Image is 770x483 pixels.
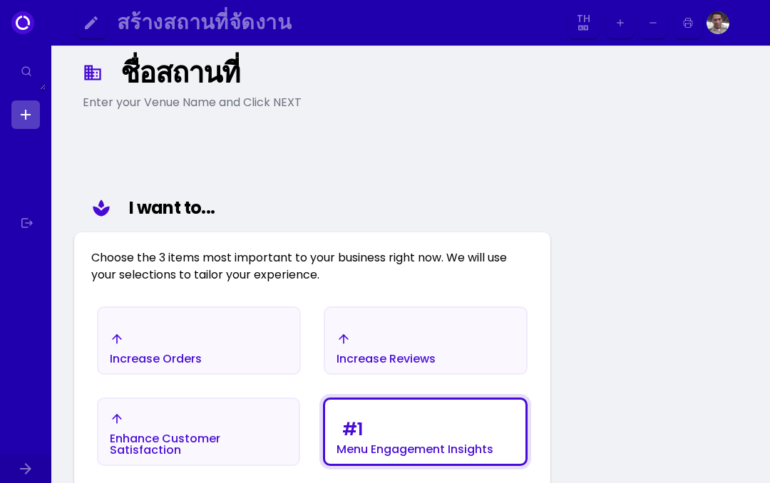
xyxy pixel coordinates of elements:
div: Enter your Venue Name and Click NEXT [83,94,542,111]
div: # 1 [342,421,363,438]
button: Increase Orders [97,306,301,375]
div: Increase Orders [110,353,202,365]
div: ชื่อสถานที่ [120,60,535,85]
img: Image [707,11,729,34]
div: Menu Engagement Insights [337,444,493,455]
div: สร้างสถานที่จัดงาน [117,14,549,31]
div: Enhance Customer Satisfaction [110,433,287,456]
div: I want to... [129,195,526,221]
div: Choose the 3 items most important to your business right now. We will use your selections to tail... [74,232,550,284]
button: Increase Reviews [324,306,528,375]
button: สร้างสถานที่จัดงาน [111,7,563,39]
img: Image [734,11,756,34]
button: Enhance Customer Satisfaction [97,398,300,466]
button: #1Menu Engagement Insights [323,398,528,466]
div: Increase Reviews [337,353,436,365]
